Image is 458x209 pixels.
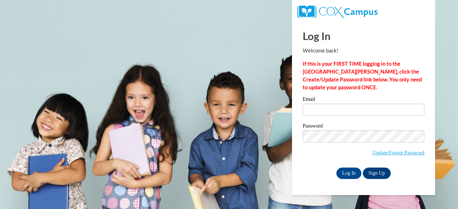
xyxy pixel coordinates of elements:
[363,168,391,179] a: Sign Up
[303,96,424,104] label: Email
[303,47,424,55] p: Welcome back!
[297,5,377,18] img: COX Campus
[303,29,424,43] h1: Log In
[336,168,361,179] input: Log In
[303,123,424,130] label: Password
[372,150,424,155] a: Update/Forgot Password
[303,61,422,90] strong: If this is your FIRST TIME logging in to the [GEOGRAPHIC_DATA][PERSON_NAME], click the Create/Upd...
